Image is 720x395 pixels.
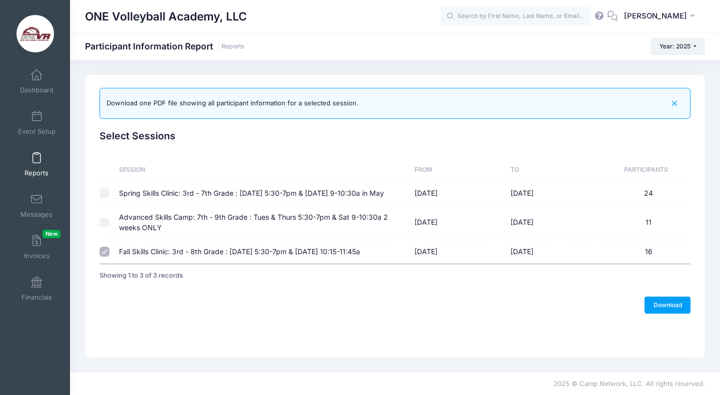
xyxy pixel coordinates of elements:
[650,38,705,55] button: Year: 2025
[20,86,53,94] span: Dashboard
[114,182,410,206] td: Spring Skills Clinic: 3rd - 7th Grade : [DATE] 5:30-7pm & [DATE] 9-10:30a in May
[106,98,358,108] div: Download one PDF file showing all participant information for a selected session.
[16,15,54,52] img: ONE Volleyball Academy, LLC
[409,206,505,240] td: [DATE]
[114,158,410,182] th: Session
[221,43,244,50] a: Reports
[644,297,690,314] a: Download
[505,182,601,206] td: [DATE]
[13,105,60,140] a: Event Setup
[20,210,52,219] span: Messages
[602,206,690,240] td: 11
[505,206,601,240] td: [DATE]
[505,158,601,182] th: To
[13,188,60,223] a: Messages
[409,158,505,182] th: From
[624,10,687,21] span: [PERSON_NAME]
[18,127,55,136] span: Event Setup
[505,240,601,264] td: [DATE]
[13,230,60,265] a: InvoicesNew
[602,240,690,264] td: 16
[13,64,60,99] a: Dashboard
[85,5,247,28] h1: ONE Volleyball Academy, LLC
[409,240,505,264] td: [DATE]
[42,230,60,238] span: New
[617,5,705,28] button: [PERSON_NAME]
[13,147,60,182] a: Reports
[85,41,244,51] h1: Participant Information Report
[440,6,590,26] input: Search by First Name, Last Name, or Email...
[602,158,690,182] th: Participants
[99,130,690,142] h2: Select Sessions
[24,169,48,177] span: Reports
[553,380,705,388] span: 2025 © Camp Network, LLC. All rights reserved.
[114,240,410,264] td: Fall Skills Clinic: 3rd - 8th Grade : [DATE] 5:30-7pm & [DATE] 10:15-11:45a
[13,271,60,306] a: Financials
[602,182,690,206] td: 24
[24,252,49,260] span: Invoices
[99,264,183,287] div: Showing 1 to 3 of 3 records
[409,182,505,206] td: [DATE]
[21,293,52,302] span: Financials
[659,42,690,50] span: Year: 2025
[114,206,410,240] td: Advanced Skills Camp: 7th - 9th Grade : Tues & Thurs 5:30-7pm & Sat 9-10:30a 2 weeks ONLY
